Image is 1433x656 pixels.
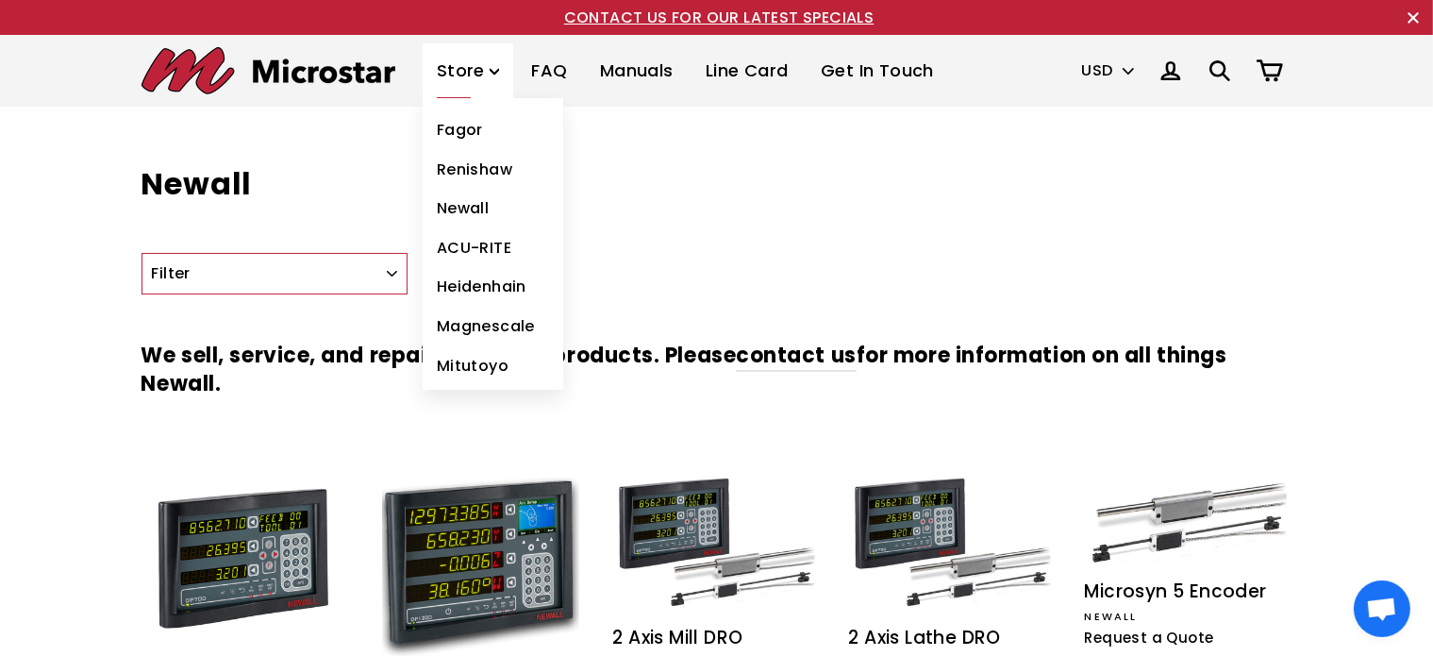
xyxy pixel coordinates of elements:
[1085,478,1292,654] a: Microsyn 5 Encoder Microsyn 5 Encoder Newall Request a Quote
[423,43,513,99] a: Store
[736,341,857,372] a: contact us
[423,308,563,347] a: Magnescale
[142,313,1292,429] h3: We sell, service, and repair all Newall products. Please for more information on all things Newall.
[564,7,875,28] a: CONTACT US FOR OUR LATEST SPECIALS
[423,43,948,99] ul: Primary
[142,47,395,94] img: Microstar Electronics
[423,346,563,386] a: Mitutoyo
[517,43,581,99] a: FAQ
[146,478,343,639] img: DP700 Digital Readout
[1090,478,1287,564] img: Microsyn 5 Encoder
[1085,609,1292,626] div: Newall
[692,43,803,99] a: Line Card
[586,43,688,99] a: Manuals
[1085,628,1214,648] span: Request a Quote
[807,43,948,99] a: Get In Touch
[423,228,563,268] a: ACU-RITE
[142,163,1292,206] h1: Newall
[423,268,563,308] a: Heidenhain
[423,190,563,229] a: Newall
[423,111,563,151] a: Fagor
[1354,580,1410,637] a: Ouvrir le chat
[423,150,563,190] a: Renishaw
[618,478,815,608] img: 2 Axis Mill DRO Package
[1085,579,1292,606] div: Microsyn 5 Encoder
[854,478,1051,608] img: 2 Axis Lathe DRO Package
